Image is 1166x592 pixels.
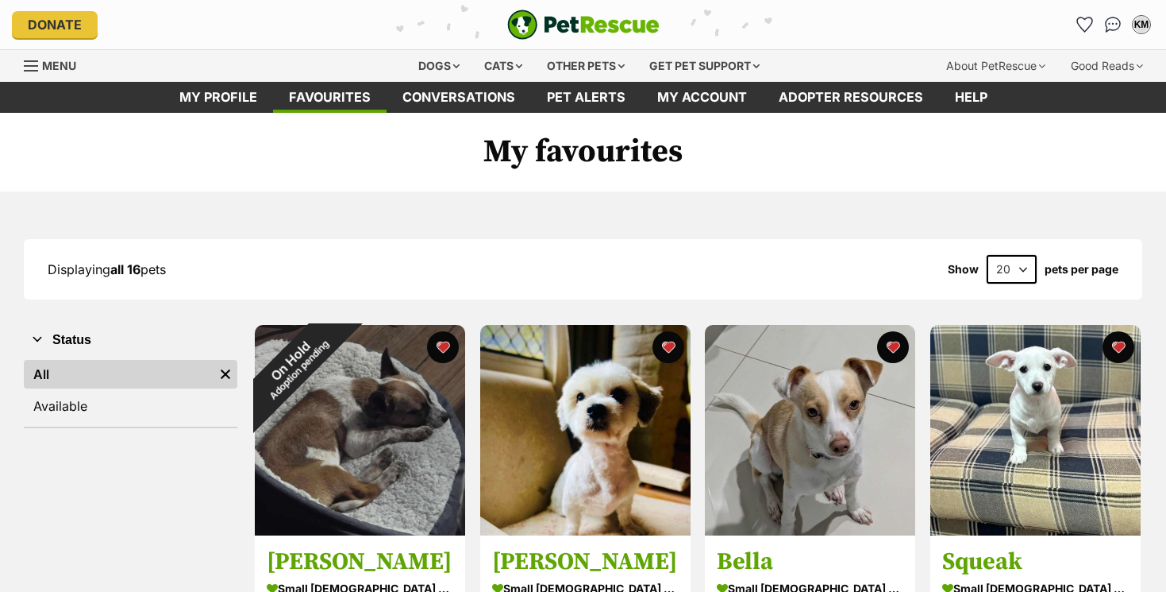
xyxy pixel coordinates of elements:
h3: [PERSON_NAME] [267,547,453,577]
label: pets per page [1045,263,1118,276]
button: Status [24,330,237,350]
a: Donate [12,11,98,38]
div: On Hold [225,295,364,434]
button: favourite [877,331,909,363]
a: On HoldAdoption pending [255,523,465,539]
img: logo-e224e6f780fb5917bec1dbf3a21bbac754714ae5b6737aabdf751b685950b380.svg [507,10,660,40]
a: Help [939,82,1003,113]
a: Available [24,392,237,420]
h3: Bella [717,547,903,577]
button: favourite [652,331,683,363]
button: favourite [1103,331,1134,363]
a: All [24,360,214,389]
img: Joey [255,325,465,536]
button: favourite [427,331,459,363]
span: Menu [42,59,76,72]
a: Conversations [1100,12,1126,37]
a: Favourites [273,82,387,113]
a: Remove filter [214,360,237,389]
div: Get pet support [638,50,771,82]
div: Status [24,357,237,427]
img: Bella [705,325,915,536]
div: About PetRescue [935,50,1056,82]
div: KM [1133,17,1149,33]
h3: Squeak [942,547,1129,577]
a: My profile [164,82,273,113]
button: My account [1129,12,1154,37]
div: Cats [473,50,533,82]
a: Favourites [1072,12,1097,37]
a: My account [641,82,763,113]
h3: [PERSON_NAME] [492,547,679,577]
a: conversations [387,82,531,113]
img: chat-41dd97257d64d25036548639549fe6c8038ab92f7586957e7f3b1b290dea8141.svg [1105,17,1122,33]
div: Other pets [536,50,636,82]
a: Pet alerts [531,82,641,113]
a: Menu [24,50,87,79]
div: Good Reads [1060,50,1154,82]
ul: Account quick links [1072,12,1154,37]
span: Displaying pets [48,261,166,277]
strong: all 16 [110,261,140,277]
a: Adopter resources [763,82,939,113]
div: Dogs [407,50,471,82]
img: Wilson [480,325,691,536]
span: Show [948,263,979,276]
span: Adoption pending [267,339,331,402]
img: Squeak [930,325,1141,536]
a: PetRescue [507,10,660,40]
